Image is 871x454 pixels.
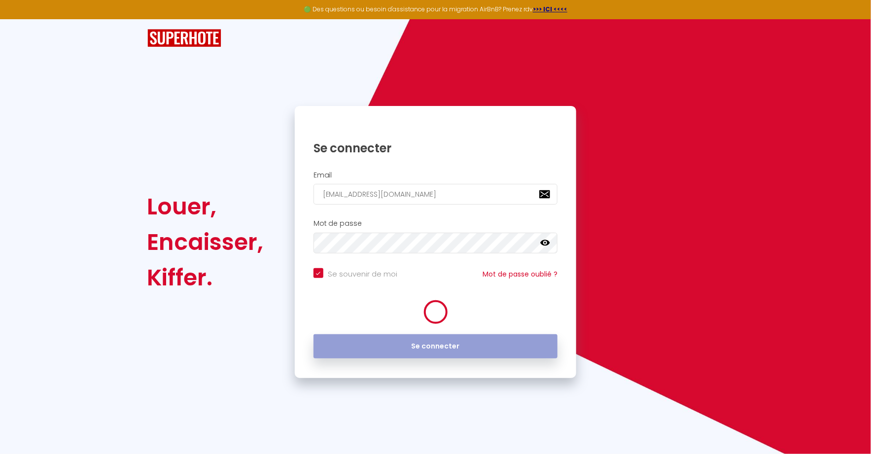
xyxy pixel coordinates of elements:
[314,171,558,179] h2: Email
[314,140,558,156] h1: Se connecter
[147,29,221,47] img: SuperHote logo
[147,189,264,224] div: Louer,
[314,219,558,228] h2: Mot de passe
[483,269,557,279] a: Mot de passe oublié ?
[314,184,558,205] input: Ton Email
[147,224,264,260] div: Encaisser,
[314,334,558,359] button: Se connecter
[533,5,567,13] a: >>> ICI <<<<
[147,260,264,295] div: Kiffer.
